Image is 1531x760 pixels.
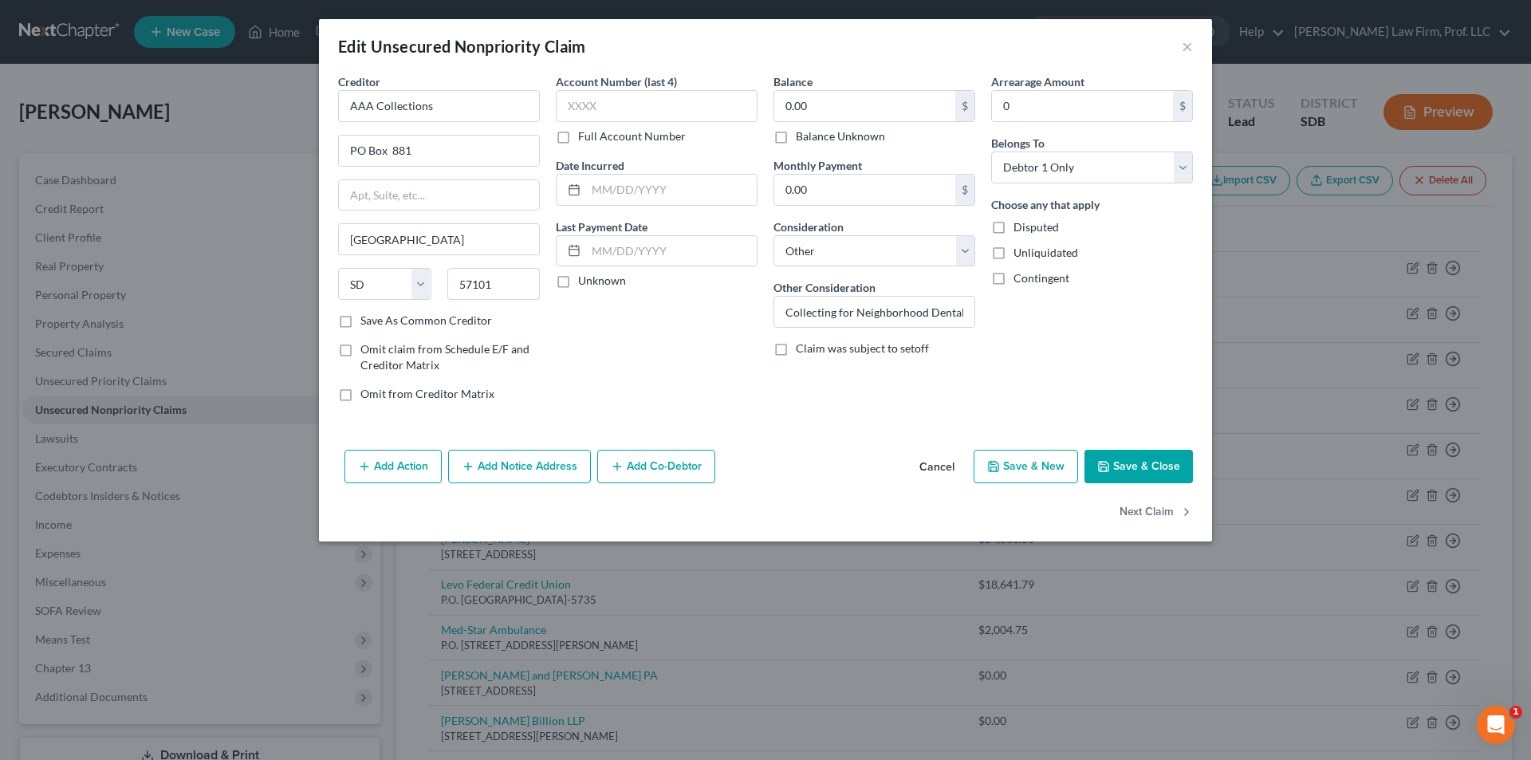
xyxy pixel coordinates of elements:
[773,279,876,296] label: Other Consideration
[1084,450,1193,483] button: Save & Close
[360,342,529,372] span: Omit claim from Schedule E/F and Creditor Matrix
[447,268,541,300] input: Enter zip...
[907,451,967,483] button: Cancel
[991,196,1100,213] label: Choose any that apply
[774,175,955,205] input: 0.00
[796,128,885,144] label: Balance Unknown
[991,73,1084,90] label: Arrearage Amount
[578,128,686,144] label: Full Account Number
[338,35,586,57] div: Edit Unsecured Nonpriority Claim
[1120,496,1193,530] button: Next Claim
[955,175,974,205] div: $
[339,136,539,166] input: Enter address...
[338,90,540,122] input: Search creditor by name...
[773,219,844,235] label: Consideration
[586,236,757,266] input: MM/DD/YYYY
[1013,271,1069,285] span: Contingent
[448,450,591,483] button: Add Notice Address
[1477,706,1515,744] iframe: Intercom live chat
[774,297,974,327] input: Specify...
[556,219,647,235] label: Last Payment Date
[796,341,929,355] span: Claim was subject to setoff
[556,157,624,174] label: Date Incurred
[597,450,715,483] button: Add Co-Debtor
[992,91,1173,121] input: 0.00
[773,73,813,90] label: Balance
[338,75,380,89] span: Creditor
[586,175,757,205] input: MM/DD/YYYY
[344,450,442,483] button: Add Action
[1013,220,1059,234] span: Disputed
[339,180,539,211] input: Apt, Suite, etc...
[1182,37,1193,56] button: ×
[1173,91,1192,121] div: $
[955,91,974,121] div: $
[578,273,626,289] label: Unknown
[773,157,862,174] label: Monthly Payment
[1013,246,1078,259] span: Unliquidated
[774,91,955,121] input: 0.00
[556,90,758,122] input: XXXX
[360,313,492,329] label: Save As Common Creditor
[360,387,494,400] span: Omit from Creditor Matrix
[556,73,677,90] label: Account Number (last 4)
[1509,706,1522,719] span: 1
[339,224,539,254] input: Enter city...
[974,450,1078,483] button: Save & New
[991,136,1045,150] span: Belongs To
